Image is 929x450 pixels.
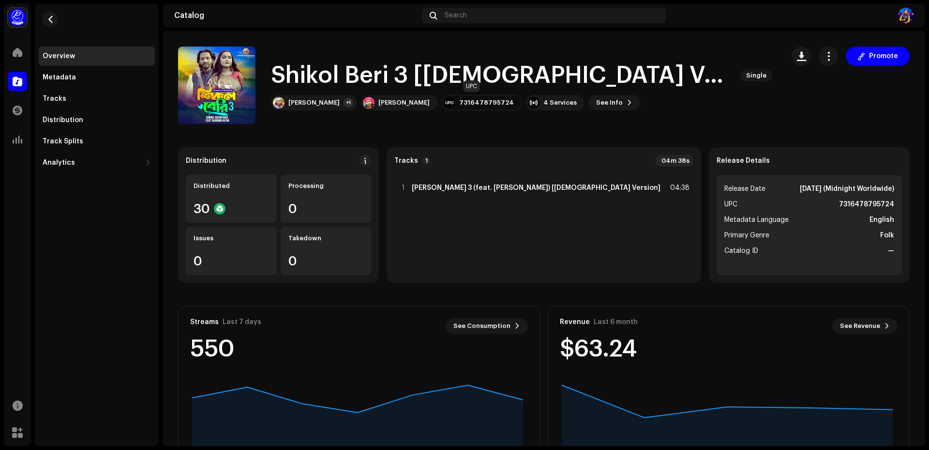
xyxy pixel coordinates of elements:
[39,47,155,66] re-m-nav-item: Overview
[288,234,364,242] div: Takedown
[888,245,894,257] strong: —
[39,153,155,172] re-m-nav-dropdown: Analytics
[43,116,83,124] div: Distribution
[869,47,898,66] span: Promote
[832,318,898,334] button: See Revenue
[800,183,894,195] strong: [DATE] (Midnight Worldwide)
[445,12,467,19] span: Search
[288,99,340,107] div: [PERSON_NAME]
[656,155,693,167] div: 04m 38s
[543,99,577,107] div: 4 Services
[724,214,789,226] span: Metadata Language
[8,8,27,27] img: a1dd4b00-069a-4dd5-89ed-38fbdf7e908f
[724,230,769,241] span: Primary Genre
[898,8,914,23] img: 10b350c1-3ed0-4a6f-b33d-275fc2811397
[594,318,638,326] div: Last 6 month
[453,316,510,336] span: See Consumption
[588,95,640,110] button: See Info
[194,182,269,190] div: Distributed
[344,98,353,108] div: +1
[43,138,83,145] div: Track Splits
[43,52,75,60] div: Overview
[39,68,155,87] re-m-nav-item: Metadata
[39,132,155,151] re-m-nav-item: Track Splits
[560,318,590,326] div: Revenue
[363,97,375,109] img: e0e481fc-de6d-4ec7-9c92-e3470d9ae1bd
[840,316,880,336] span: See Revenue
[174,12,418,19] div: Catalog
[459,99,514,107] div: 7316478795724
[724,183,765,195] span: Release Date
[194,234,269,242] div: Issues
[378,99,430,107] div: [PERSON_NAME]
[596,93,623,112] span: See Info
[190,318,219,326] div: Streams
[740,70,772,81] span: Single
[724,245,758,257] span: Catalog ID
[869,214,894,226] strong: English
[668,182,689,194] div: 04:38
[839,199,894,210] strong: 7316478795724
[846,47,910,66] button: Promote
[446,318,528,334] button: See Consumption
[39,89,155,109] re-m-nav-item: Tracks
[724,199,737,210] span: UPC
[273,97,285,109] img: 1f85ed09-c23e-4f4a-8251-9e6cfc9123b9
[880,230,894,241] strong: Folk
[43,74,76,81] div: Metadata
[394,157,418,165] strong: Tracks
[288,182,364,190] div: Processing
[717,157,770,165] strong: Release Details
[223,318,261,326] div: Last 7 days
[43,95,66,103] div: Tracks
[422,156,431,165] p-badge: 1
[412,184,660,192] strong: [PERSON_NAME] 3 (feat. [PERSON_NAME]) [[DEMOGRAPHIC_DATA] Version]
[186,157,226,165] div: Distribution
[39,110,155,130] re-m-nav-item: Distribution
[271,60,733,91] h1: Shikol Beri 3 [[DEMOGRAPHIC_DATA] Version]
[43,159,75,167] div: Analytics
